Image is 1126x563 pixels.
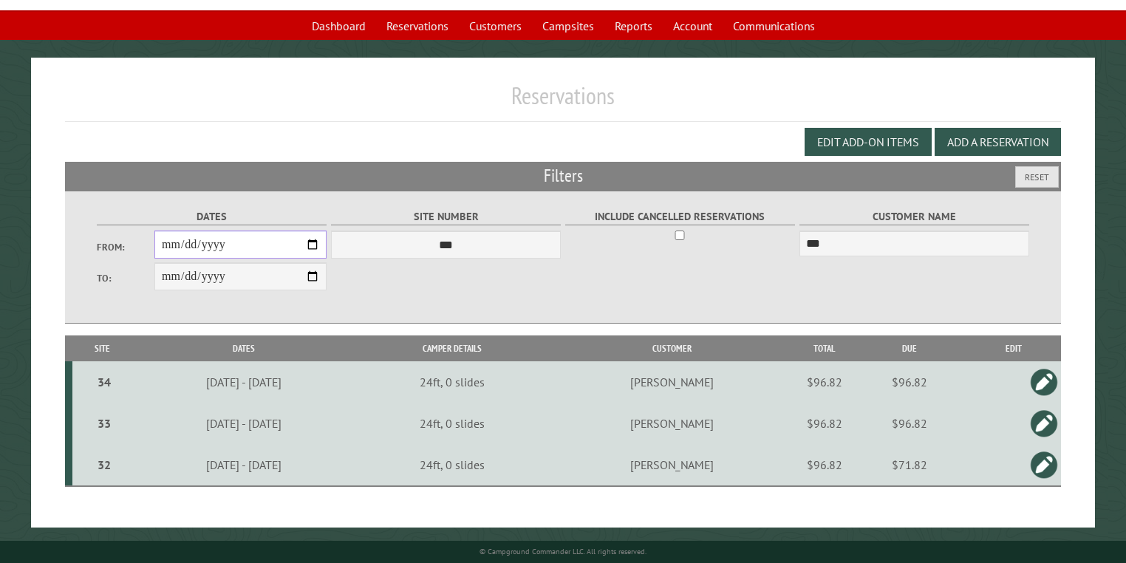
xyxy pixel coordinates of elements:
[606,12,661,40] a: Reports
[724,12,824,40] a: Communications
[78,416,130,431] div: 33
[355,335,550,361] th: Camper Details
[935,128,1061,156] button: Add a Reservation
[97,271,154,285] label: To:
[1015,166,1059,188] button: Reset
[549,361,794,403] td: [PERSON_NAME]
[97,240,154,254] label: From:
[134,457,352,472] div: [DATE] - [DATE]
[97,208,327,225] label: Dates
[72,335,132,361] th: Site
[460,12,530,40] a: Customers
[355,444,550,486] td: 24ft, 0 slides
[65,162,1062,190] h2: Filters
[331,208,561,225] label: Site Number
[795,335,854,361] th: Total
[795,444,854,486] td: $96.82
[795,361,854,403] td: $96.82
[854,361,966,403] td: $96.82
[966,335,1061,361] th: Edit
[854,403,966,444] td: $96.82
[132,335,355,361] th: Dates
[303,12,375,40] a: Dashboard
[134,416,352,431] div: [DATE] - [DATE]
[854,444,966,486] td: $71.82
[799,208,1029,225] label: Customer Name
[664,12,721,40] a: Account
[480,547,646,556] small: © Campground Commander LLC. All rights reserved.
[805,128,932,156] button: Edit Add-on Items
[134,375,352,389] div: [DATE] - [DATE]
[355,361,550,403] td: 24ft, 0 slides
[549,335,794,361] th: Customer
[355,403,550,444] td: 24ft, 0 slides
[565,208,795,225] label: Include Cancelled Reservations
[533,12,603,40] a: Campsites
[795,403,854,444] td: $96.82
[78,457,130,472] div: 32
[378,12,457,40] a: Reservations
[549,444,794,486] td: [PERSON_NAME]
[549,403,794,444] td: [PERSON_NAME]
[854,335,966,361] th: Due
[78,375,130,389] div: 34
[65,81,1062,122] h1: Reservations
